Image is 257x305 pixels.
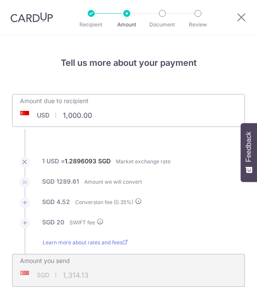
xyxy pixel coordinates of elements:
label: Amount due to recipient [20,97,89,105]
button: Feedback - Show survey [241,123,257,182]
label: Conversion fee ( %) [75,198,142,207]
p: Review [181,20,215,29]
span: USD [37,111,49,120]
label: SWIFT fee [69,218,104,227]
label: SGD [42,218,55,227]
label: Market exchange rate [116,157,171,166]
p: Amount [109,20,144,29]
label: 4.52 [56,198,70,206]
label: 20 [56,218,64,227]
span: Feedback [245,132,253,162]
label: 1289.61 [56,177,79,186]
label: 1.2896093 [65,157,96,165]
span: SGD [37,271,49,279]
label: Amount you send [20,256,70,265]
p: Recipient [74,20,109,29]
label: SGD [42,198,55,206]
p: Document [145,20,180,29]
label: SGD [98,157,111,165]
a: Learn more about rates and fees [43,238,128,254]
span: 0.35 [115,199,126,205]
h4: Tell us more about your payment [12,56,245,70]
label: SGD [42,177,55,186]
label: 1 USD = [42,157,111,171]
img: CardUp [10,12,53,23]
label: Amount we will convert [84,178,142,186]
